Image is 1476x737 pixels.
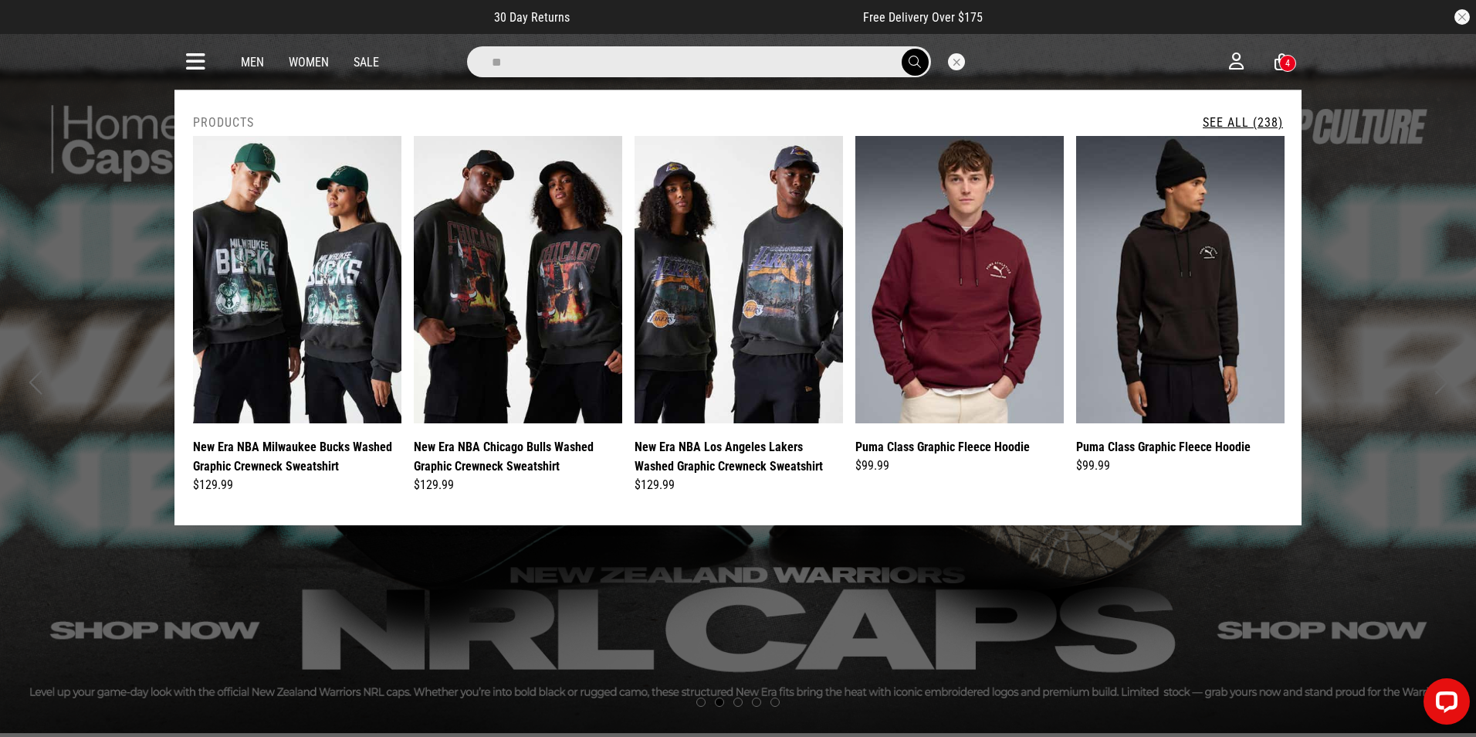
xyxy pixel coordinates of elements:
[863,10,983,25] span: Free Delivery Over $175
[193,115,254,130] h2: Products
[1203,115,1283,130] a: See All (238)
[193,476,401,494] div: $129.99
[1076,136,1285,423] img: Puma Class Graphic Fleece Hoodie in Black
[414,437,622,476] a: New Era NBA Chicago Bulls Washed Graphic Crewneck Sweatshirt
[193,437,401,476] a: New Era NBA Milwaukee Bucks Washed Graphic Crewneck Sweatshirt
[1275,54,1289,70] a: 4
[1076,437,1251,457] a: Puma Class Graphic Fleece Hoodie
[414,136,622,423] img: New Era Nba Chicago Bulls Washed Graphic Crewneck Sweatshirt in Black
[635,136,843,423] img: New Era Nba Los Angeles Lakers Washed Graphic Crewneck Sweatshirt in Black
[494,10,570,25] span: 30 Day Returns
[1076,457,1285,475] div: $99.99
[855,136,1064,423] img: Puma Class Graphic Fleece Hoodie in Maroon
[1411,672,1476,737] iframe: LiveChat chat widget
[601,9,832,25] iframe: Customer reviews powered by Trustpilot
[241,55,264,70] a: Men
[635,476,843,494] div: $129.99
[289,55,329,70] a: Women
[948,53,965,70] button: Close search
[1285,58,1290,69] div: 4
[414,476,622,494] div: $129.99
[855,457,1064,475] div: $99.99
[354,55,379,70] a: Sale
[855,437,1030,457] a: Puma Class Graphic Fleece Hoodie
[193,136,401,423] img: New Era Nba Milwaukee Bucks Washed Graphic Crewneck Sweatshirt in Black
[635,437,843,476] a: New Era NBA Los Angeles Lakers Washed Graphic Crewneck Sweatshirt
